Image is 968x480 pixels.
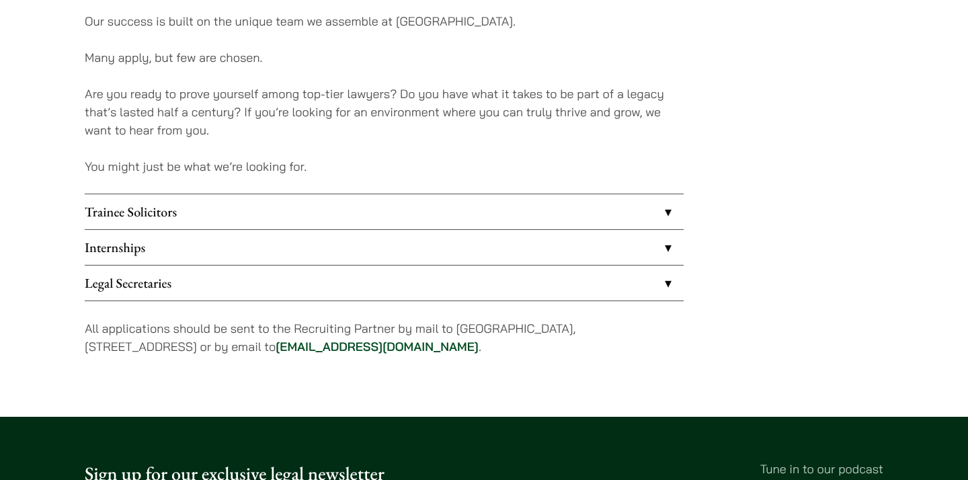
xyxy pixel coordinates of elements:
p: Many apply, but few are chosen. [85,48,684,67]
p: You might just be what we’re looking for. [85,157,684,175]
a: Legal Secretaries [85,266,684,301]
a: Trainee Solicitors [85,194,684,229]
p: Tune in to our podcast [495,460,883,478]
p: Are you ready to prove yourself among top-tier lawyers? Do you have what it takes to be part of a... [85,85,684,139]
a: [EMAIL_ADDRESS][DOMAIN_NAME] [276,339,479,354]
p: All applications should be sent to the Recruiting Partner by mail to [GEOGRAPHIC_DATA], [STREET_A... [85,319,684,356]
a: Internships [85,230,684,265]
p: Our success is built on the unique team we assemble at [GEOGRAPHIC_DATA]. [85,12,684,30]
